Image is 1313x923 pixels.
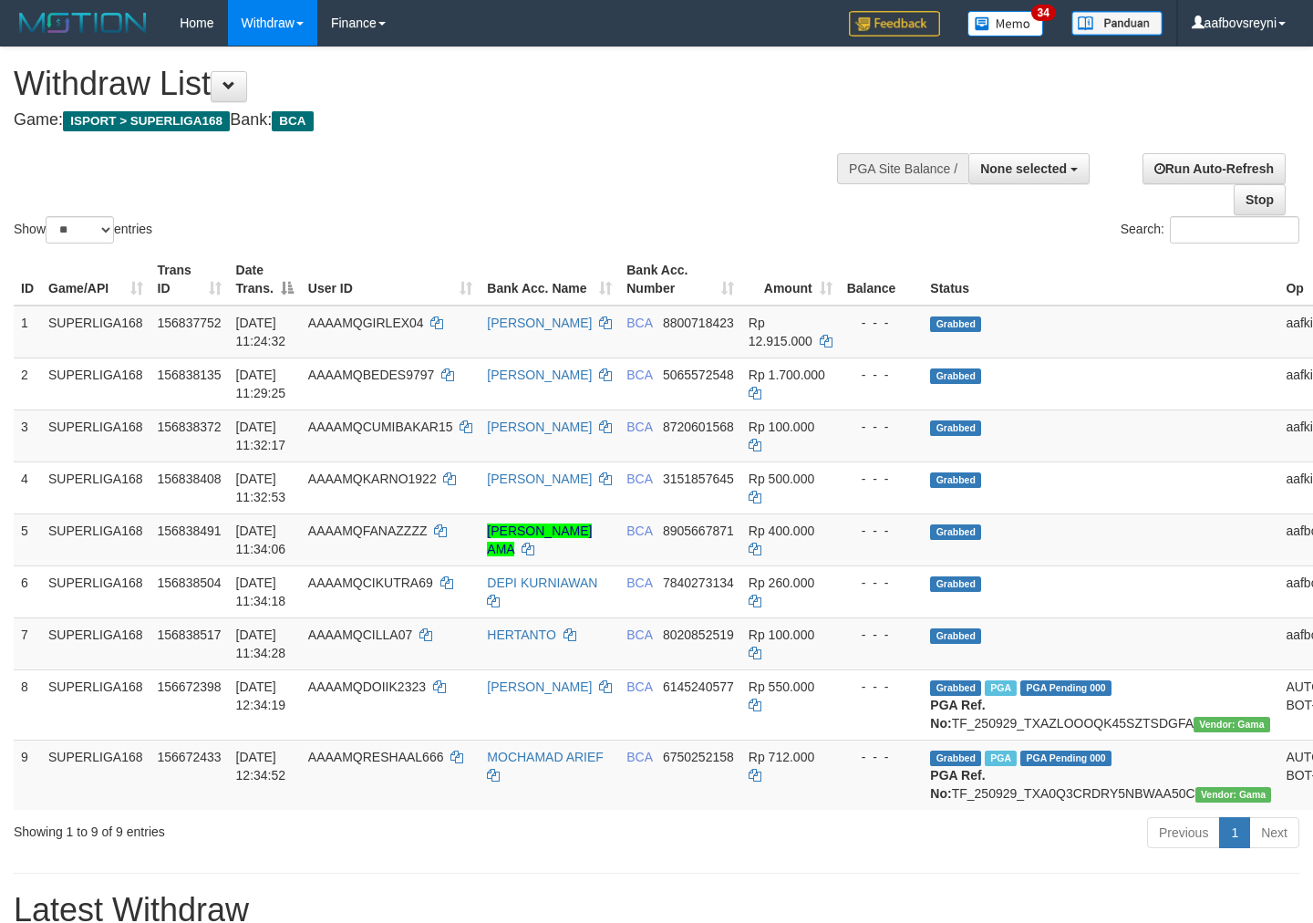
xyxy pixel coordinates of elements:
span: PGA Pending [1020,751,1111,766]
a: [PERSON_NAME] [487,368,592,382]
span: 156672433 [158,750,222,764]
a: Next [1249,817,1299,848]
span: Rp 260.000 [749,576,814,590]
span: Rp 1.700.000 [749,368,825,382]
td: 2 [14,358,41,410]
span: Rp 100.000 [749,420,814,434]
span: BCA [626,576,652,590]
th: Bank Acc. Name: activate to sort column ascending [480,254,619,306]
td: SUPERLIGA168 [41,461,150,513]
a: Run Auto-Refresh [1142,153,1286,184]
span: 156837752 [158,316,222,330]
span: 156838135 [158,368,222,382]
div: - - - [847,418,916,436]
span: [DATE] 11:29:25 [236,368,286,400]
span: Copy 8720601568 to clipboard [663,420,734,434]
td: 6 [14,565,41,617]
span: AAAAMQCIKUTRA69 [308,576,433,590]
span: Grabbed [930,628,981,644]
a: HERTANTO [487,627,555,642]
span: Rp 712.000 [749,750,814,764]
th: Game/API: activate to sort column ascending [41,254,150,306]
td: 8 [14,669,41,740]
span: BCA [626,524,652,538]
img: MOTION_logo.png [14,9,152,36]
td: 7 [14,617,41,669]
span: [DATE] 11:34:28 [236,627,286,660]
span: BCA [626,679,652,694]
a: MOCHAMAD ARIEF [487,750,604,764]
td: SUPERLIGA168 [41,740,150,810]
div: - - - [847,748,916,766]
a: [PERSON_NAME] AMA [487,524,592,556]
span: Grabbed [930,472,981,488]
span: Grabbed [930,524,981,540]
th: Bank Acc. Number: activate to sort column ascending [619,254,741,306]
th: Balance [840,254,924,306]
span: 156672398 [158,679,222,694]
span: Grabbed [930,368,981,384]
th: ID [14,254,41,306]
span: Copy 6750252158 to clipboard [663,750,734,764]
span: Vendor URL: https://trx31.1velocity.biz [1195,787,1272,803]
span: Rp 100.000 [749,627,814,642]
td: TF_250929_TXA0Q3CRDRY5NBWAA50C [923,740,1278,810]
span: BCA [272,111,313,131]
span: ISPORT > SUPERLIGA168 [63,111,230,131]
td: SUPERLIGA168 [41,306,150,358]
div: - - - [847,574,916,592]
span: Grabbed [930,680,981,696]
span: 156838372 [158,420,222,434]
th: Status [923,254,1278,306]
input: Search: [1170,216,1299,244]
span: [DATE] 12:34:19 [236,679,286,712]
span: Rp 550.000 [749,679,814,694]
h1: Withdraw List [14,66,857,102]
span: 156838491 [158,524,222,538]
span: BCA [626,750,652,764]
span: 156838408 [158,472,222,486]
img: Feedback.jpg [849,11,940,36]
td: 5 [14,513,41,565]
div: - - - [847,366,916,384]
div: Showing 1 to 9 of 9 entries [14,815,533,841]
span: Vendor URL: https://trx31.1velocity.biz [1194,717,1270,732]
td: 9 [14,740,41,810]
span: Rp 400.000 [749,524,814,538]
th: Trans ID: activate to sort column ascending [150,254,229,306]
span: [DATE] 12:34:52 [236,750,286,783]
span: Copy 8905667871 to clipboard [663,524,734,538]
span: [DATE] 11:34:06 [236,524,286,556]
span: BCA [626,627,652,642]
a: [PERSON_NAME] [487,316,592,330]
td: SUPERLIGA168 [41,358,150,410]
div: - - - [847,314,916,332]
a: 1 [1219,817,1250,848]
span: [DATE] 11:32:53 [236,472,286,504]
span: Grabbed [930,576,981,592]
td: 1 [14,306,41,358]
span: Grabbed [930,751,981,766]
a: DEPI KURNIAWAN [487,576,597,590]
img: panduan.png [1071,11,1163,36]
td: TF_250929_TXAZLOOOQK45SZTSDGFA [923,669,1278,740]
select: Showentries [46,216,114,244]
span: [DATE] 11:34:18 [236,576,286,608]
span: AAAAMQFANAZZZZ [308,524,428,538]
div: - - - [847,522,916,540]
span: Grabbed [930,316,981,332]
span: [DATE] 11:32:17 [236,420,286,452]
div: - - - [847,470,916,488]
span: [DATE] 11:24:32 [236,316,286,348]
td: 3 [14,410,41,461]
span: AAAAMQKARNO1922 [308,472,437,486]
td: SUPERLIGA168 [41,669,150,740]
span: Copy 8020852519 to clipboard [663,627,734,642]
span: AAAAMQRESHAAL666 [308,750,444,764]
th: Date Trans.: activate to sort column descending [229,254,301,306]
td: SUPERLIGA168 [41,410,150,461]
span: BCA [626,368,652,382]
td: SUPERLIGA168 [41,513,150,565]
div: PGA Site Balance / [837,153,968,184]
td: 4 [14,461,41,513]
